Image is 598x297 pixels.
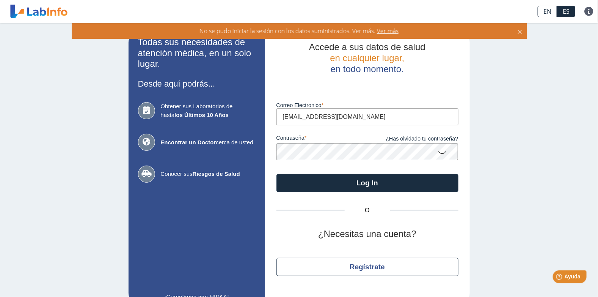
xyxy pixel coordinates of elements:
span: O [345,206,390,215]
span: Obtener sus Laboratorios de hasta [161,102,256,119]
label: Correo Electronico [276,102,458,108]
h2: ¿Necesitas una cuenta? [276,229,458,240]
span: Ver más [375,27,399,35]
button: Log In [276,174,458,192]
span: en cualquier lugar, [330,53,404,63]
b: Riesgos de Salud [193,171,240,177]
h3: Desde aquí podrás... [138,79,256,88]
a: EN [538,6,557,17]
a: ¿Has olvidado tu contraseña? [367,135,458,143]
h2: Todas sus necesidades de atención médica, en un solo lugar. [138,37,256,70]
button: Regístrate [276,258,458,276]
span: No se pudo iniciar la sesión con los datos suministrados. Ver más. [199,27,375,35]
b: los Últimos 10 Años [174,112,229,118]
iframe: Help widget launcher [531,267,590,289]
b: Encontrar un Doctor [161,139,216,145]
span: cerca de usted [161,138,256,147]
span: Accede a sus datos de salud [309,42,425,52]
a: ES [557,6,575,17]
span: en todo momento. [331,64,404,74]
span: Conocer sus [161,170,256,179]
label: contraseña [276,135,367,143]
